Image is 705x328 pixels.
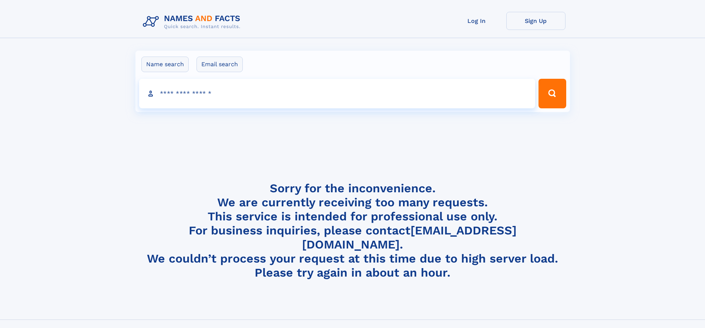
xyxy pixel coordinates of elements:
[140,181,565,280] h4: Sorry for the inconvenience. We are currently receiving too many requests. This service is intend...
[506,12,565,30] a: Sign Up
[141,57,189,72] label: Name search
[197,57,243,72] label: Email search
[538,79,566,108] button: Search Button
[302,223,517,251] a: [EMAIL_ADDRESS][DOMAIN_NAME]
[447,12,506,30] a: Log In
[139,79,536,108] input: search input
[140,12,246,32] img: Logo Names and Facts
